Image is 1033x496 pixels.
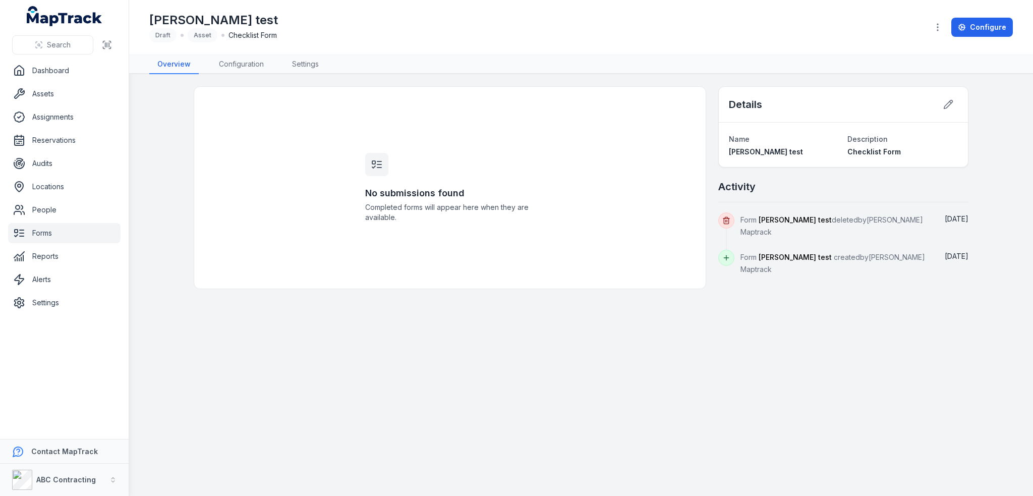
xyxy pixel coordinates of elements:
[945,214,968,223] span: [DATE]
[8,61,121,81] a: Dashboard
[8,130,121,150] a: Reservations
[8,269,121,290] a: Alerts
[729,147,803,156] span: [PERSON_NAME] test
[228,30,277,40] span: Checklist Form
[284,55,327,74] a: Settings
[740,215,923,236] span: Form deleted by [PERSON_NAME] Maptrack
[759,215,832,224] span: [PERSON_NAME] test
[211,55,272,74] a: Configuration
[759,253,832,261] span: [PERSON_NAME] test
[847,147,901,156] span: Checklist Form
[951,18,1013,37] a: Configure
[149,12,278,28] h1: [PERSON_NAME] test
[8,246,121,266] a: Reports
[36,475,96,484] strong: ABC Contracting
[8,107,121,127] a: Assignments
[149,28,177,42] div: Draft
[365,186,535,200] h3: No submissions found
[945,252,968,260] time: 31/08/2025, 7:44:43 am
[8,293,121,313] a: Settings
[8,153,121,174] a: Audits
[8,84,121,104] a: Assets
[729,135,750,143] span: Name
[945,252,968,260] span: [DATE]
[12,35,93,54] button: Search
[740,253,925,273] span: Form created by [PERSON_NAME] Maptrack
[149,55,199,74] a: Overview
[8,200,121,220] a: People
[188,28,217,42] div: Asset
[47,40,71,50] span: Search
[27,6,102,26] a: MapTrack
[847,135,888,143] span: Description
[945,214,968,223] time: 31/08/2025, 7:57:57 am
[8,223,121,243] a: Forms
[8,177,121,197] a: Locations
[31,447,98,456] strong: Contact MapTrack
[365,202,535,223] span: Completed forms will appear here when they are available.
[729,97,762,112] h2: Details
[718,180,756,194] h2: Activity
